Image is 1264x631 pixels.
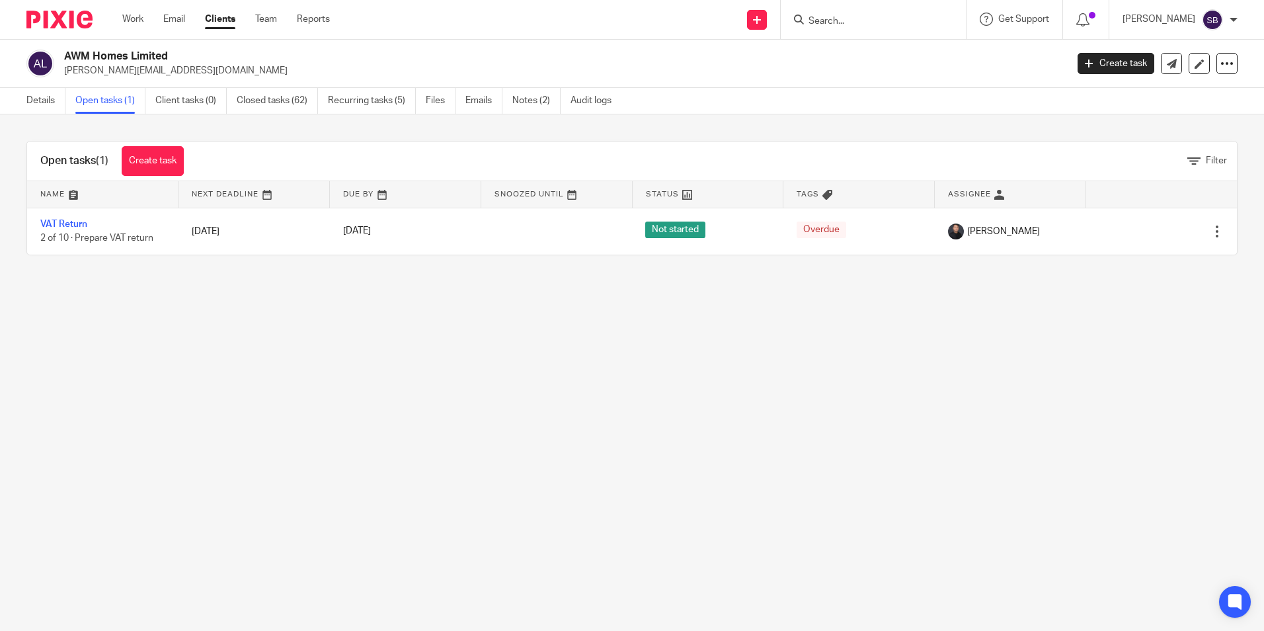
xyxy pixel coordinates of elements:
span: Get Support [998,15,1049,24]
a: Team [255,13,277,26]
span: Snoozed Until [494,190,564,198]
td: [DATE] [178,208,330,255]
a: Reports [297,13,330,26]
h1: Open tasks [40,154,108,168]
input: Search [807,16,926,28]
a: Files [426,88,455,114]
img: My%20Photo.jpg [948,224,964,239]
span: Not started [645,222,705,238]
span: 2 of 10 · Prepare VAT return [40,233,153,243]
a: Recurring tasks (5) [328,88,416,114]
p: [PERSON_NAME][EMAIL_ADDRESS][DOMAIN_NAME] [64,64,1058,77]
a: Emails [465,88,502,114]
a: Create task [1078,53,1154,74]
span: Filter [1206,156,1227,165]
a: Closed tasks (62) [237,88,318,114]
img: Pixie [26,11,93,28]
a: Notes (2) [512,88,561,114]
a: Client tasks (0) [155,88,227,114]
a: Work [122,13,143,26]
a: VAT Return [40,220,87,229]
img: svg%3E [1202,9,1223,30]
a: Create task [122,146,184,176]
a: Details [26,88,65,114]
span: Overdue [797,222,846,238]
a: Email [163,13,185,26]
a: Audit logs [571,88,621,114]
img: svg%3E [26,50,54,77]
a: Clients [205,13,235,26]
p: [PERSON_NAME] [1123,13,1195,26]
span: [PERSON_NAME] [967,225,1040,238]
span: [DATE] [343,227,371,236]
a: Open tasks (1) [75,88,145,114]
h2: AWM Homes Limited [64,50,859,63]
span: Status [646,190,679,198]
span: Tags [797,190,819,198]
span: (1) [96,155,108,166]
